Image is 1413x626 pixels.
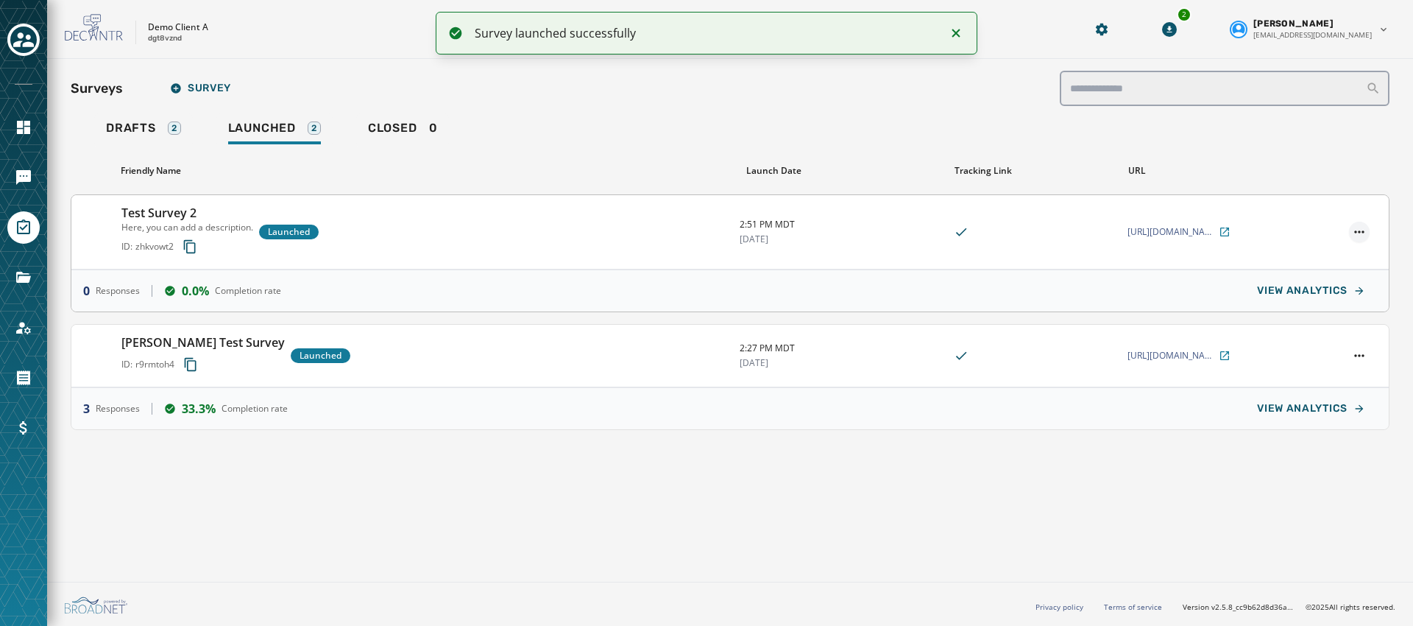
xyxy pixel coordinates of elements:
[368,121,438,144] div: 0
[1127,350,1216,362] span: [URL][DOMAIN_NAME][PERSON_NAME]
[1156,16,1183,43] button: Download Menu
[7,161,40,194] a: Navigate to Messaging
[96,285,140,297] span: Responses
[83,400,90,418] span: 3
[1306,602,1395,612] span: © 2025 All rights reserved.
[1035,602,1083,612] a: Privacy policy
[121,359,132,370] span: ID:
[740,159,807,183] button: Sort by [object Object]
[94,113,193,147] a: Drafts2
[740,357,942,369] span: [DATE]
[216,113,333,147] a: Launched2
[7,261,40,294] a: Navigate to Files
[1245,276,1377,306] button: VIEW ANALYTICS
[740,233,942,245] span: [DATE]
[1088,16,1115,43] button: Manage global settings
[1245,394,1377,423] button: VIEW ANALYTICS
[135,359,174,370] span: r9rmtoh4
[148,33,182,44] p: dgt8vznd
[1253,29,1372,41] span: [EMAIL_ADDRESS][DOMAIN_NAME]
[1104,602,1162,612] a: Terms of service
[12,12,480,28] body: Rich Text Area
[740,219,942,231] span: 2:51 PM MDT
[177,233,203,260] button: Copy survey ID to clipboard
[7,362,40,394] a: Navigate to Orders
[740,342,942,354] span: 2:27 PM MDT
[7,24,40,56] button: Toggle account select drawer
[170,82,231,94] span: Survey
[7,111,40,144] a: Navigate to Home
[475,24,935,42] div: Survey launched successfully
[215,285,281,297] span: Completion rate
[300,350,341,362] span: Launched
[158,74,243,103] button: Survey
[83,282,90,300] span: 0
[1177,7,1191,22] div: 2
[308,122,321,135] div: 2
[182,400,216,418] span: 33.3%
[182,282,209,300] span: 0.0%
[7,211,40,244] a: Navigate to Surveys
[121,165,729,177] div: Friendly Name
[1127,226,1216,238] span: [URL][DOMAIN_NAME]
[1183,602,1294,613] span: Version
[1127,350,1230,362] a: [URL][DOMAIN_NAME][PERSON_NAME]
[168,122,181,135] div: 2
[177,351,204,378] button: Copy survey ID to clipboard
[96,403,140,415] span: Responses
[222,403,288,415] span: Completion rate
[121,241,132,253] span: ID:
[71,78,123,99] h2: Surveys
[121,334,285,351] h3: [PERSON_NAME] Test Survey
[7,412,40,444] a: Navigate to Billing
[368,121,417,136] span: Closed
[121,222,253,233] p: Here, you can add a description.
[121,204,253,222] h3: Test Survey 2
[1128,165,1331,177] div: URL
[1211,602,1294,613] span: v2.5.8_cc9b62d8d36ac40d66e6ee4009d0e0f304571100
[1349,345,1370,366] button: Rebecca Test Survey action menu
[1224,12,1395,46] button: User settings
[1127,226,1230,238] a: [URL][DOMAIN_NAME]
[1257,403,1348,415] span: VIEW ANALYTICS
[148,21,208,33] p: Demo Client A
[356,113,450,147] a: Closed0
[268,226,310,238] span: Launched
[1253,18,1334,29] span: [PERSON_NAME]
[1349,222,1370,242] button: Test Survey 2 action menu
[955,165,1116,177] div: Tracking Link
[7,312,40,344] a: Navigate to Account
[135,241,174,253] span: zhkvowt2
[106,121,156,136] span: Drafts
[228,121,296,136] span: Launched
[1257,285,1348,297] span: VIEW ANALYTICS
